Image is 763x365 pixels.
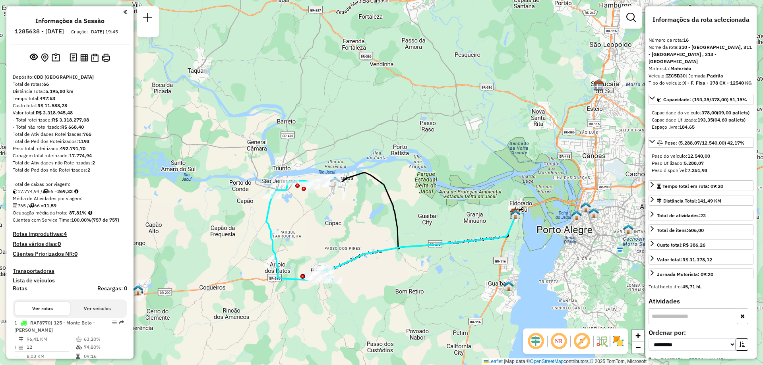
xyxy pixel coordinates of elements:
strong: Padrão [707,73,723,79]
a: Capacidade: (193,35/378,00) 51,15% [649,94,753,104]
span: Total de atividades: [657,212,706,218]
i: Distância Total [19,337,23,342]
a: Total de itens:606,00 [649,224,753,235]
i: % de utilização da cubagem [76,345,82,350]
a: Total de atividades:23 [649,210,753,220]
button: Ver rotas [15,302,70,315]
img: Guaíba [504,281,514,291]
button: Ver veículos [70,302,125,315]
em: Opções [112,320,117,325]
img: Exibir/Ocultar setores [612,335,625,348]
strong: IZC5B30 [666,73,686,79]
img: FAD CDD Eldorado [510,209,521,220]
strong: 11,59 [44,203,56,209]
strong: 497:53 [40,95,55,101]
td: / [14,343,18,351]
strong: 16 [683,37,689,43]
h4: Rotas vários dias: [13,241,127,247]
i: Cubagem total roteirizado [13,189,17,194]
div: Custo total: [657,241,705,249]
div: Custo total: [13,102,127,109]
div: Total de Pedidos Roteirizados: [13,138,127,145]
span: 141,49 KM [697,198,721,204]
strong: 0 [74,250,77,257]
div: Jornada Motorista: 09:20 [657,271,713,278]
button: Exibir sessão original [28,51,39,64]
span: Exibir rótulo [572,332,591,351]
strong: R$ 31.378,12 [682,257,712,263]
span: Ocultar deslocamento [526,332,545,351]
a: Nova sessão e pesquisa [140,10,156,27]
h4: Lista de veículos [13,277,127,284]
td: 63,20% [83,335,124,343]
div: Número da rota: [649,37,753,44]
td: 09:16 [83,352,124,360]
div: Tipo do veículo: [649,79,753,87]
div: 765 / 66 = [13,202,127,209]
a: Zoom in [632,330,644,342]
strong: 269,32 [57,188,73,194]
strong: 2 [87,167,90,173]
span: RAF8770 [30,320,50,326]
strong: 606,00 [688,227,704,233]
div: 17.774,94 / 66 = [13,188,127,195]
div: Peso disponível: [652,167,750,174]
strong: 17.774,94 [69,153,92,158]
span: Tempo total em rota: 09:20 [662,183,723,189]
strong: Motorista [670,66,691,71]
img: CDD Porto Alegre [510,209,520,219]
strong: 100,00% [71,217,91,223]
div: Tempo total: [13,95,127,102]
label: Ordenar por: [649,328,753,337]
h4: Atividades [649,297,753,305]
a: Valor total:R$ 31.378,12 [649,254,753,265]
img: SAPUCAIA DO SUL [594,79,604,89]
td: = [14,352,18,360]
strong: R$ 3.318.277,08 [52,117,89,123]
td: 12 [26,343,76,351]
button: Centralizar mapa no depósito ou ponto de apoio [39,52,50,64]
em: Rota exportada [119,320,124,325]
a: Exibir filtros [623,10,639,25]
div: Peso total roteirizado: [13,145,127,152]
td: 8,03 KM [26,352,76,360]
img: 712 UDC Light Floresta [623,224,633,234]
span: + [635,330,641,340]
strong: R$ 11.588,28 [37,102,67,108]
div: Distância Total: [13,88,127,95]
td: 74,80% [83,343,124,351]
i: Total de Atividades [19,345,23,350]
button: Ordem crescente [736,338,748,351]
a: OpenStreetMap [530,359,564,364]
i: Meta Caixas/viagem: 242,33 Diferença: 26,99 [74,189,78,194]
span: | 125 - Monte Belo - [PERSON_NAME] [14,320,95,333]
img: Butiá [133,285,143,295]
strong: 5.288,07 [684,160,704,166]
strong: (04,60 pallets) [713,117,746,123]
div: Veículo: [649,72,753,79]
strong: 193,35 [697,117,713,123]
strong: 45,71 hL [682,284,701,290]
strong: 87,81% [69,210,87,216]
strong: X - F. Fixa - 378 CX - 12540 KG [683,80,752,86]
button: Imprimir Rotas [100,52,112,64]
a: Custo total:R$ 386,26 [649,239,753,250]
div: Distância Total: [657,197,721,205]
span: Capacidade: (193,35/378,00) 51,15% [663,97,747,102]
a: Jornada Motorista: 09:20 [649,268,753,279]
div: - Total roteirizado: [13,116,127,124]
div: Valor total: [13,109,127,116]
div: Total de Pedidos não Roteirizados: [13,166,127,174]
a: Distância Total:141,49 KM [649,195,753,206]
button: Logs desbloquear sessão [68,52,79,64]
strong: 765 [83,131,91,137]
strong: 5.195,80 km [45,88,74,94]
div: - Total não roteirizado: [13,124,127,131]
strong: 7.251,93 [687,167,707,173]
h4: Rotas improdutivas: [13,231,127,238]
div: Total de Atividades Roteirizadas: [13,131,127,138]
strong: 1193 [78,138,89,144]
div: Total de itens: [657,227,704,234]
strong: 66 [43,81,49,87]
em: Média calculada utilizando a maior ocupação (%Peso ou %Cubagem) de cada rota da sessão. Rotas cro... [88,211,92,215]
